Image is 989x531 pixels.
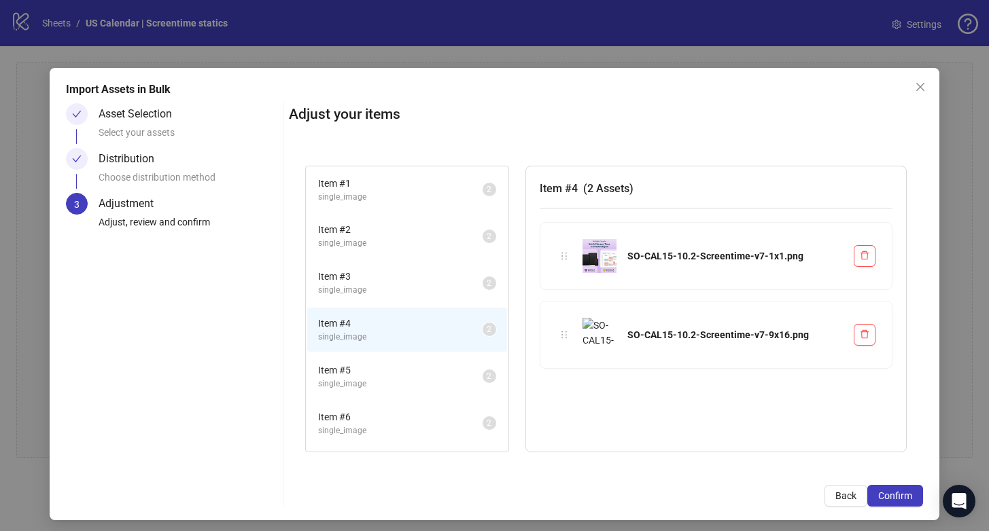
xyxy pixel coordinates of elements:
[483,323,496,336] sup: 2
[483,183,496,196] sup: 2
[487,278,491,288] span: 2
[487,418,491,428] span: 2
[627,327,843,342] div: SO-CAL15-10.2-Screentime-v7-9x16.png
[318,316,483,331] span: Item # 4
[318,409,483,424] span: Item # 6
[483,369,496,383] sup: 2
[867,485,923,507] button: Confirm
[289,103,923,126] h2: Adjust your items
[318,424,483,437] span: single_image
[72,154,82,164] span: check
[583,318,617,352] img: SO-CAL15-10.2-Screentime-v7-9x16.png
[487,371,491,381] span: 2
[583,182,634,195] span: ( 2 Assets )
[318,378,483,390] span: single_image
[583,239,617,273] img: SO-CAL15-10.2-Screentime-v7-1x1.png
[860,329,869,339] span: delete
[835,490,856,501] span: Back
[318,237,483,250] span: single_image
[318,284,483,297] span: single_image
[557,327,572,342] div: holder
[483,276,496,290] sup: 2
[74,199,80,210] span: 3
[318,191,483,204] span: single_image
[99,125,277,148] div: Select your assets
[99,215,277,238] div: Adjust, review and confirm
[559,251,569,261] span: holder
[487,185,491,194] span: 2
[909,76,931,98] button: Close
[557,249,572,263] div: holder
[943,485,975,517] div: Open Intercom Messenger
[99,193,164,215] div: Adjustment
[627,249,843,263] div: SO-CAL15-10.2-Screentime-v7-1x1.png
[854,324,875,346] button: Delete
[878,490,912,501] span: Confirm
[483,416,496,430] sup: 2
[487,232,491,241] span: 2
[318,222,483,237] span: Item # 2
[915,81,926,92] span: close
[99,148,165,170] div: Distribution
[860,251,869,260] span: delete
[318,331,483,344] span: single_image
[318,363,483,378] span: Item # 5
[72,109,82,119] span: check
[318,176,483,191] span: Item # 1
[99,170,277,193] div: Choose distribution method
[825,485,867,507] button: Back
[99,103,183,125] div: Asset Selection
[854,245,875,267] button: Delete
[483,230,496,243] sup: 2
[487,325,491,334] span: 2
[540,180,892,197] h3: Item # 4
[559,330,569,340] span: holder
[66,81,924,98] div: Import Assets in Bulk
[318,269,483,284] span: Item # 3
